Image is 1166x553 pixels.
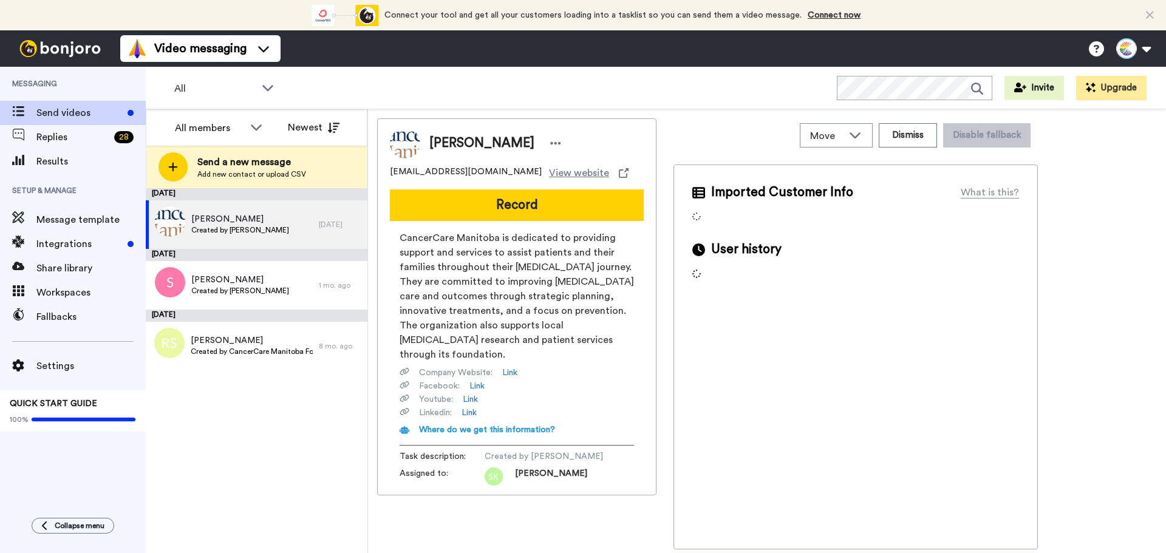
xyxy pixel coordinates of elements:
[384,11,802,19] span: Connect your tool and get all your customers loading into a tasklist so you can send them a video...
[390,189,644,221] button: Record
[191,334,313,347] span: [PERSON_NAME]
[419,393,453,405] span: Youtube :
[469,380,485,392] a: Link
[10,415,29,424] span: 100%
[55,521,104,531] span: Collapse menu
[1004,76,1064,100] button: Invite
[419,407,452,419] span: Linkedin :
[419,380,460,392] span: Facebook :
[36,130,109,144] span: Replies
[400,231,634,362] span: CancerCare Manitoba is dedicated to providing support and services to assist patients and their f...
[191,213,289,225] span: [PERSON_NAME]
[485,450,603,463] span: Created by [PERSON_NAME]
[174,81,256,96] span: All
[515,467,587,486] span: [PERSON_NAME]
[1076,76,1147,100] button: Upgrade
[36,237,123,251] span: Integrations
[279,115,349,140] button: Newest
[390,128,420,158] img: Image of Donna Laurin
[390,166,542,180] span: [EMAIL_ADDRESS][DOMAIN_NAME]
[400,450,485,463] span: Task description :
[36,261,146,276] span: Share library
[175,121,244,135] div: All members
[15,40,106,57] img: bj-logo-header-white.svg
[36,310,146,324] span: Fallbacks
[146,188,367,200] div: [DATE]
[879,123,937,148] button: Dismiss
[191,274,289,286] span: [PERSON_NAME]
[36,359,146,373] span: Settings
[155,267,185,297] img: s.png
[10,399,97,408] span: QUICK START GUIDE
[154,328,185,358] img: rs.png
[502,367,517,379] a: Link
[36,154,146,169] span: Results
[146,310,367,322] div: [DATE]
[191,347,313,356] span: Created by CancerCare Manitoba Foundation
[462,407,477,419] a: Link
[36,106,123,120] span: Send videos
[36,285,146,300] span: Workspaces
[711,183,853,202] span: Imported Customer Info
[197,169,306,179] span: Add new contact or upload CSV
[808,11,861,19] a: Connect now
[400,467,485,486] span: Assigned to:
[319,220,361,229] div: [DATE]
[419,367,493,379] span: Company Website :
[128,39,147,58] img: vm-color.svg
[36,212,146,227] span: Message template
[549,166,609,180] span: View website
[191,286,289,296] span: Created by [PERSON_NAME]
[155,206,185,237] img: 002214b7-bd38-4581-90a4-df64429923f8.jpg
[191,225,289,235] span: Created by [PERSON_NAME]
[549,166,629,180] a: View website
[810,129,843,143] span: Move
[463,393,478,405] a: Link
[419,426,555,434] span: Where do we get this information?
[32,518,114,534] button: Collapse menu
[312,5,378,26] div: animation
[429,134,534,152] span: [PERSON_NAME]
[154,40,247,57] span: Video messaging
[711,240,782,259] span: User history
[319,280,361,290] div: 1 mo. ago
[485,467,503,486] img: sk.png
[146,249,367,261] div: [DATE]
[943,123,1031,148] button: Disable fallback
[961,185,1019,200] div: What is this?
[197,155,306,169] span: Send a new message
[319,341,361,351] div: 8 mo. ago
[114,131,134,143] div: 28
